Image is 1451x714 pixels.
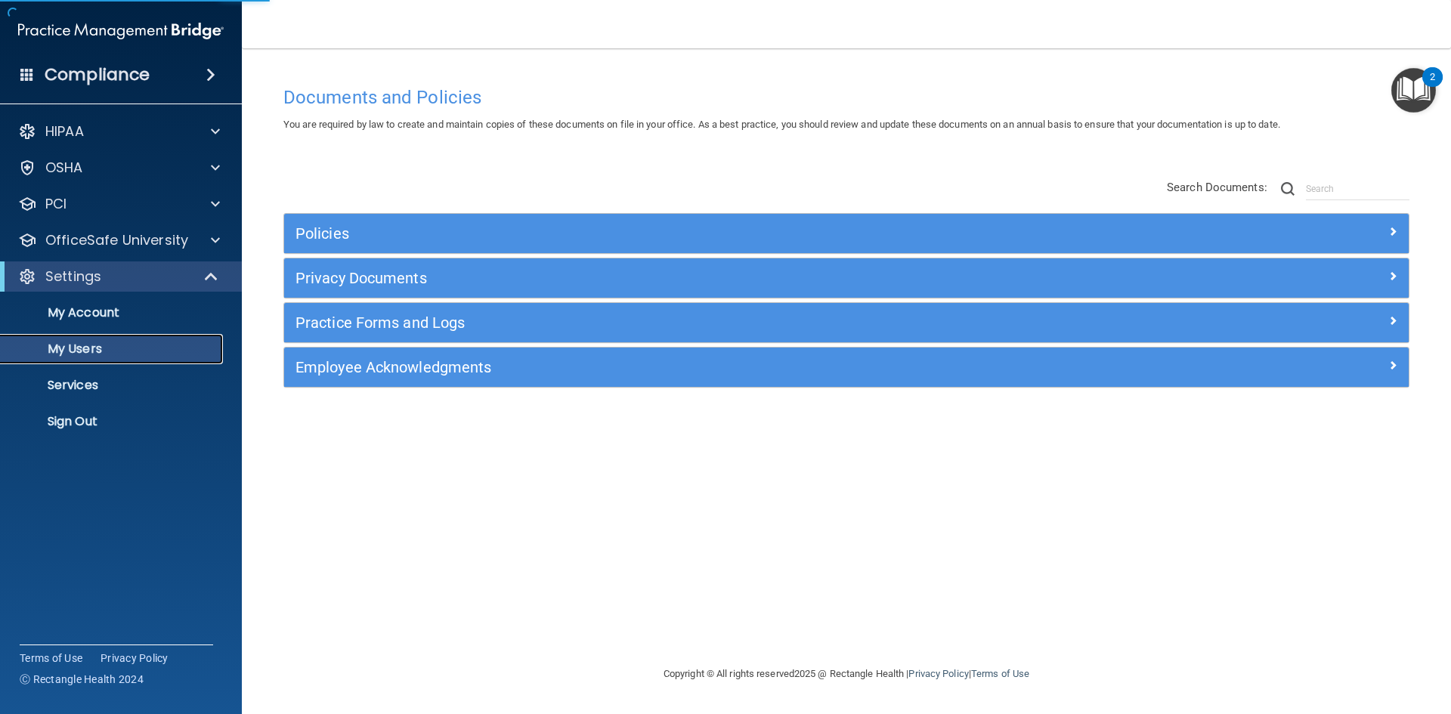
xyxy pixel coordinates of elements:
[18,122,220,141] a: HIPAA
[10,414,216,429] p: Sign Out
[45,122,84,141] p: HIPAA
[295,355,1397,379] a: Employee Acknowledgments
[295,225,1116,242] h5: Policies
[295,270,1116,286] h5: Privacy Documents
[45,267,101,286] p: Settings
[45,231,188,249] p: OfficeSafe University
[971,668,1029,679] a: Terms of Use
[18,16,224,46] img: PMB logo
[1167,181,1267,194] span: Search Documents:
[283,119,1280,130] span: You are required by law to create and maintain copies of these documents on file in your office. ...
[571,650,1122,698] div: Copyright © All rights reserved 2025 @ Rectangle Health | |
[101,651,169,666] a: Privacy Policy
[18,195,220,213] a: PCI
[45,195,67,213] p: PCI
[18,231,220,249] a: OfficeSafe University
[45,159,83,177] p: OSHA
[1281,182,1295,196] img: ic-search.3b580494.png
[908,668,968,679] a: Privacy Policy
[1430,77,1435,97] div: 2
[45,64,150,85] h4: Compliance
[295,311,1397,335] a: Practice Forms and Logs
[20,672,144,687] span: Ⓒ Rectangle Health 2024
[10,305,216,320] p: My Account
[295,221,1397,246] a: Policies
[10,378,216,393] p: Services
[295,266,1397,290] a: Privacy Documents
[20,651,82,666] a: Terms of Use
[1391,68,1436,113] button: Open Resource Center, 2 new notifications
[1306,178,1409,200] input: Search
[18,267,219,286] a: Settings
[283,88,1409,107] h4: Documents and Policies
[295,359,1116,376] h5: Employee Acknowledgments
[295,314,1116,331] h5: Practice Forms and Logs
[18,159,220,177] a: OSHA
[10,342,216,357] p: My Users
[1190,607,1433,667] iframe: Drift Widget Chat Controller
